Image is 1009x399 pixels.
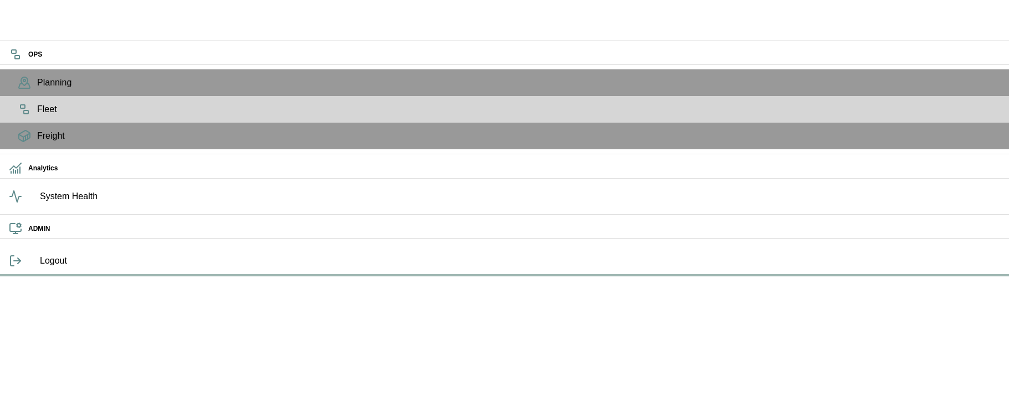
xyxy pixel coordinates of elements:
h6: OPS [28,49,1000,60]
span: Fleet [37,103,1000,116]
span: Planning [37,76,1000,89]
span: Logout [40,254,1000,267]
h6: Analytics [28,163,1000,174]
span: Freight [37,129,1000,143]
h6: ADMIN [28,224,1000,234]
span: System Health [40,190,1000,203]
